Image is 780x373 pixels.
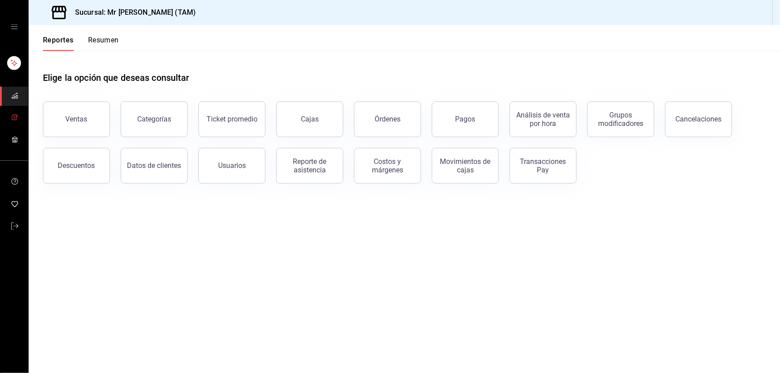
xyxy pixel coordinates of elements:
button: Transacciones Pay [510,148,577,184]
button: Grupos modificadores [587,101,654,137]
div: Transacciones Pay [515,157,571,174]
button: Ventas [43,101,110,137]
button: Pagos [432,101,499,137]
div: Cajas [301,115,319,123]
div: Cancelaciones [676,115,722,123]
div: Pagos [455,115,476,123]
div: Grupos modificadores [593,111,649,128]
div: Movimientos de cajas [438,157,493,174]
button: Órdenes [354,101,421,137]
div: Ticket promedio [207,115,257,123]
div: navigation tabs [43,36,119,51]
button: Datos de clientes [121,148,188,184]
div: Costos y márgenes [360,157,415,174]
h3: Sucursal: Mr [PERSON_NAME] (TAM) [68,7,196,18]
div: Órdenes [375,115,401,123]
button: Descuentos [43,148,110,184]
h1: Elige la opción que deseas consultar [43,71,190,84]
button: Reportes [43,36,74,51]
button: Costos y márgenes [354,148,421,184]
div: Descuentos [58,161,95,170]
button: Análisis de venta por hora [510,101,577,137]
button: Ticket promedio [198,101,266,137]
button: Cajas [276,101,343,137]
div: Categorías [137,115,171,123]
button: Cancelaciones [665,101,732,137]
div: Usuarios [218,161,246,170]
button: Categorías [121,101,188,137]
button: Resumen [88,36,119,51]
div: Reporte de asistencia [282,157,337,174]
div: Ventas [66,115,88,123]
div: Datos de clientes [127,161,181,170]
button: Reporte de asistencia [276,148,343,184]
div: Análisis de venta por hora [515,111,571,128]
button: Movimientos de cajas [432,148,499,184]
button: Usuarios [198,148,266,184]
button: open drawer [11,23,18,30]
